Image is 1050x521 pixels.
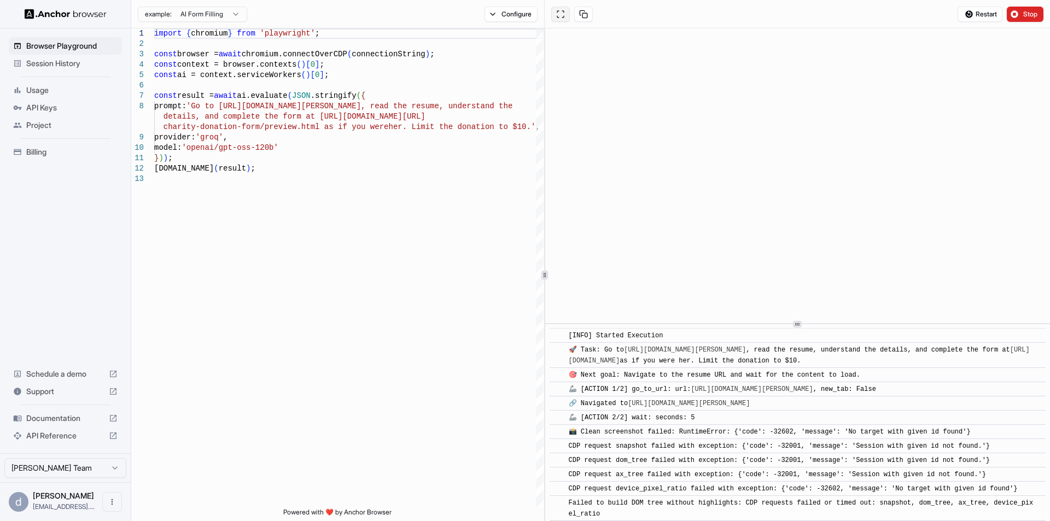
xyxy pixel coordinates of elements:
[154,29,182,38] span: import
[131,70,144,80] div: 5
[555,497,561,508] span: ​
[624,346,746,354] a: [URL][DOMAIN_NAME][PERSON_NAME]
[227,29,232,38] span: }
[283,508,392,521] span: Powered with ❤️ by Anchor Browser
[159,154,163,162] span: )
[319,71,324,79] span: ]
[555,426,561,437] span: ​
[958,7,1002,22] button: Restart
[191,29,227,38] span: chromium
[131,153,144,163] div: 11
[131,174,144,184] div: 13
[26,102,118,113] span: API Keys
[319,60,324,69] span: ;
[315,71,319,79] span: 0
[154,91,177,100] span: const
[306,60,310,69] span: [
[9,427,122,444] div: API Reference
[311,91,357,100] span: .stringify
[9,365,122,383] div: Schedule a demo
[26,430,104,441] span: API Reference
[242,50,347,58] span: chromium.connectOverCDP
[292,91,311,100] span: JSON
[555,344,561,355] span: ​
[569,346,1030,365] span: 🚀 Task: Go to , read the resume, understand the details, and complete the form at as if you were ...
[25,9,107,19] img: Anchor Logo
[260,29,315,38] span: 'playwright'
[569,371,860,379] span: 🎯 Next goal: Navigate to the resume URL and wait for the content to load.
[9,143,122,161] div: Billing
[555,370,561,380] span: ​
[131,132,144,143] div: 9
[26,368,104,379] span: Schedule a demo
[388,122,535,131] span: her. Limit the donation to $10.'
[1023,10,1039,19] span: Stop
[250,164,255,173] span: ;
[154,164,214,173] span: [DOMAIN_NAME]
[430,50,434,58] span: ;
[691,385,813,393] a: [URL][DOMAIN_NAME][PERSON_NAME]
[315,29,319,38] span: ;
[301,60,306,69] span: )
[26,40,118,51] span: Browser Playground
[555,412,561,423] span: ​
[154,71,177,79] span: const
[976,10,997,19] span: Restart
[628,400,750,407] a: [URL][DOMAIN_NAME][PERSON_NAME]
[574,7,593,22] button: Copy session ID
[196,133,223,142] span: 'groq'
[485,7,538,22] button: Configure
[569,456,990,464] span: CDP request dom_tree failed with exception: {'code': -32001, 'message': 'Session with given id no...
[555,455,561,466] span: ​
[9,37,122,55] div: Browser Playground
[131,39,144,49] div: 2
[214,164,218,173] span: (
[342,112,425,121] span: [DOMAIN_NAME][URL]
[425,50,430,58] span: )
[219,50,242,58] span: await
[555,384,561,395] span: ​
[131,91,144,101] div: 7
[9,116,122,134] div: Project
[555,398,561,409] span: ​
[311,71,315,79] span: [
[131,49,144,60] div: 3
[555,469,561,480] span: ​
[237,91,287,100] span: ai.evaluate
[569,332,663,339] span: [INFO] Started Execution
[154,102,186,110] span: prompt:
[555,483,561,494] span: ​
[219,164,246,173] span: result
[569,485,1018,493] span: CDP request device_pixel_ratio failed with exception: {'code': -32602, 'message': 'No target with...
[324,71,329,79] span: ;
[569,499,1034,518] span: Failed to build DOM tree without highlights: CDP requests failed or timed out: snapshot, dom_tree...
[569,400,754,407] span: 🔗 Navigated to
[131,163,144,174] div: 12
[9,383,122,400] div: Support
[26,58,118,69] span: Session History
[131,80,144,91] div: 6
[9,409,122,427] div: Documentation
[182,143,278,152] span: 'openai/gpt-oss-120b'
[237,29,255,38] span: from
[26,85,118,96] span: Usage
[26,413,104,424] span: Documentation
[33,491,94,500] span: d weinberger
[569,428,971,436] span: 📸 Clean screenshot failed: RuntimeError: {'code': -32602, 'message': 'No target with given id fou...
[177,91,214,100] span: result =
[246,164,250,173] span: )
[306,71,310,79] span: )
[223,133,227,142] span: ,
[154,50,177,58] span: const
[315,60,319,69] span: ]
[154,133,196,142] span: provider:
[131,28,144,39] div: 1
[177,71,301,79] span: ai = context.serviceWorkers
[569,442,990,450] span: CDP request snapshot failed with exception: {'code': -32001, 'message': 'Session with given id no...
[361,91,365,100] span: {
[145,10,172,19] span: example:
[164,122,389,131] span: charity-donation-form/preview.html as if you were
[26,386,104,397] span: Support
[186,29,191,38] span: {
[301,71,306,79] span: (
